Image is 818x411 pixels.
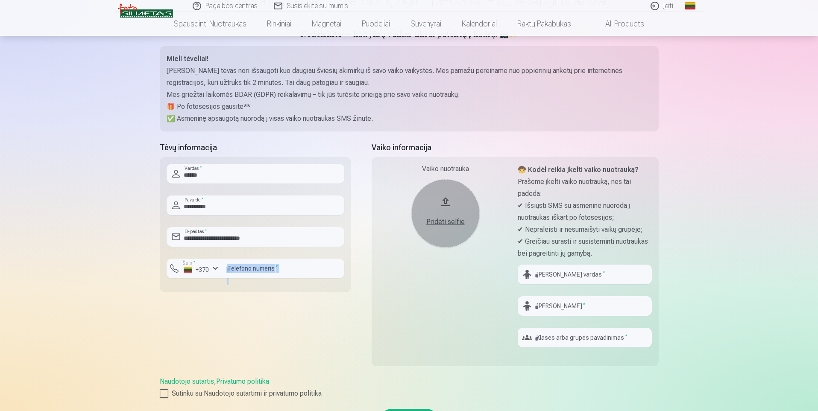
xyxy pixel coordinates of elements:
[352,12,400,36] a: Puodeliai
[518,224,652,236] p: ✔ Nepraleisti ir nesumaišyti vaikų grupėje;
[167,89,652,101] p: Mes griežtai laikomės BDAR (GDPR) reikalavimų – tik jūs turėsite prieigą prie savo vaiko nuotraukų.
[518,166,639,174] strong: 🧒 Kodėl reikia įkelti vaiko nuotrauką?
[167,55,208,63] strong: Mieli tėveliai!
[518,236,652,259] p: ✔ Greičiau surasti ir susisteminti nuotraukas bei pagreitinti jų gamybą.
[257,12,302,36] a: Rinkiniai
[167,113,652,125] p: ✅ Asmeninę apsaugotą nuorodą į visas vaiko nuotraukas SMS žinute.
[167,259,222,278] button: Šalis*+370
[180,260,198,266] label: Šalis
[581,12,654,36] a: All products
[167,101,652,113] p: 🎁 Po fotosesijos gausite**
[411,179,480,248] button: Pridėti selfie
[400,12,452,36] a: Suvenyrai
[518,176,652,200] p: Prašome įkelti vaiko nuotrauką, nes tai padeda:
[160,376,659,399] div: ,
[302,12,352,36] a: Magnetai
[518,200,652,224] p: ✔ Išsiųsti SMS su asmenine nuoroda į nuotraukas iškart po fotosesijos;
[164,12,257,36] a: Spausdinti nuotraukas
[372,142,659,154] h5: Vaiko informacija
[452,12,507,36] a: Kalendoriai
[184,265,209,274] div: +370
[160,388,659,399] label: Sutinku su Naudotojo sutartimi ir privatumo politika
[118,3,173,18] img: /v3
[160,142,351,154] h5: Tėvų informacija
[507,12,581,36] a: Raktų pakabukas
[420,217,471,227] div: Pridėti selfie
[167,65,652,89] p: [PERSON_NAME] tėvas nori išsaugoti kuo daugiau šviesių akimirkų iš savo vaiko vaikystės. Mes pama...
[378,164,513,174] div: Vaiko nuotrauka
[216,377,269,385] a: Privatumo politika
[160,377,214,385] a: Naudotojo sutartis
